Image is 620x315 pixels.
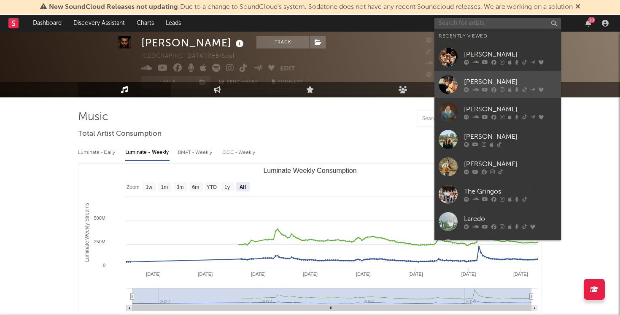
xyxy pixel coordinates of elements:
a: [PERSON_NAME] [434,126,561,153]
div: BMAT - Weekly [178,145,214,160]
button: Edit [280,64,295,74]
div: [PERSON_NAME] [464,49,557,59]
a: Discovery Assistant [67,15,131,32]
div: 10 [588,17,595,23]
input: Search for artists [434,18,561,29]
div: [PERSON_NAME] [464,159,557,169]
text: 250M [94,239,105,244]
button: 10 [585,20,591,27]
text: All [240,184,246,190]
a: [PERSON_NAME] [434,43,561,71]
div: [PERSON_NAME] [464,132,557,142]
text: 1w [146,184,153,190]
div: The Gringos [464,186,557,197]
input: Search by song name or URL [418,116,507,122]
button: Track [256,36,309,48]
text: Luminate Weekly Consumption [263,167,356,174]
span: Benchmark [226,78,259,88]
div: [GEOGRAPHIC_DATA] | R&B/Soul [141,51,244,62]
text: [DATE] [251,272,266,277]
text: 1y [224,184,230,190]
text: [DATE] [146,272,161,277]
text: Zoom [127,184,140,190]
span: 110,578,529 Monthly Listeners [426,72,521,78]
text: YTD [207,184,217,190]
a: Charts [131,15,160,32]
div: Luminate - Weekly [125,145,170,160]
span: New SoundCloud Releases not updating [49,4,178,11]
span: 10,900,000 [426,49,469,55]
div: OCC - Weekly [222,145,256,160]
div: Luminate - Daily [78,145,117,160]
span: : Due to a change to SoundCloud's system, Sodatone does not have any recent Soundcloud releases. ... [49,4,573,11]
text: 0 [103,263,105,268]
div: Laredo [464,214,557,224]
text: 500M [94,215,105,221]
a: Laredo [434,208,561,235]
span: 110,360,515 [426,38,469,43]
text: [DATE] [198,272,213,277]
button: Summary [267,76,307,89]
a: [PERSON_NAME] [434,71,561,98]
span: 7,821,662 [426,61,464,66]
div: [PERSON_NAME] [141,36,246,50]
a: Leads [160,15,187,32]
text: [DATE] [461,272,476,277]
text: [DATE] [408,272,423,277]
a: [PERSON_NAME] [434,98,561,126]
button: Track [141,76,194,89]
text: 1m [161,184,168,190]
div: [PERSON_NAME] [464,104,557,114]
text: 3m [177,184,184,190]
span: Total Artist Consumption [78,129,162,139]
span: Dismiss [575,4,580,11]
text: [DATE] [356,272,371,277]
a: Benchmark [215,76,263,89]
div: [PERSON_NAME] [464,77,557,87]
text: [DATE] [513,272,528,277]
a: [PERSON_NAME] [434,153,561,180]
a: The Gringos [434,180,561,208]
a: [PERSON_NAME] [434,235,561,263]
text: 6m [192,184,199,190]
a: Dashboard [27,15,67,32]
text: Luminate Weekly Streams [84,203,90,262]
div: Recently Viewed [439,31,557,41]
text: [DATE] [303,272,318,277]
span: Summary [278,80,303,85]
